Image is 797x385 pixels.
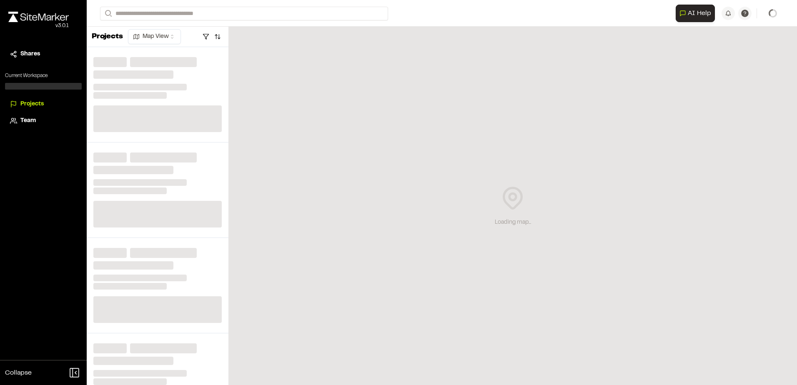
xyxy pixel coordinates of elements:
[20,50,40,59] span: Shares
[100,7,115,20] button: Search
[688,8,711,18] span: AI Help
[10,100,77,109] a: Projects
[5,72,82,80] p: Current Workspace
[8,12,69,22] img: rebrand.png
[20,100,44,109] span: Projects
[92,31,123,42] p: Projects
[676,5,715,22] button: Open AI Assistant
[495,218,531,227] div: Loading map...
[8,22,69,30] div: Oh geez...please don't...
[10,116,77,125] a: Team
[676,5,718,22] div: Open AI Assistant
[5,368,32,378] span: Collapse
[10,50,77,59] a: Shares
[20,116,36,125] span: Team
